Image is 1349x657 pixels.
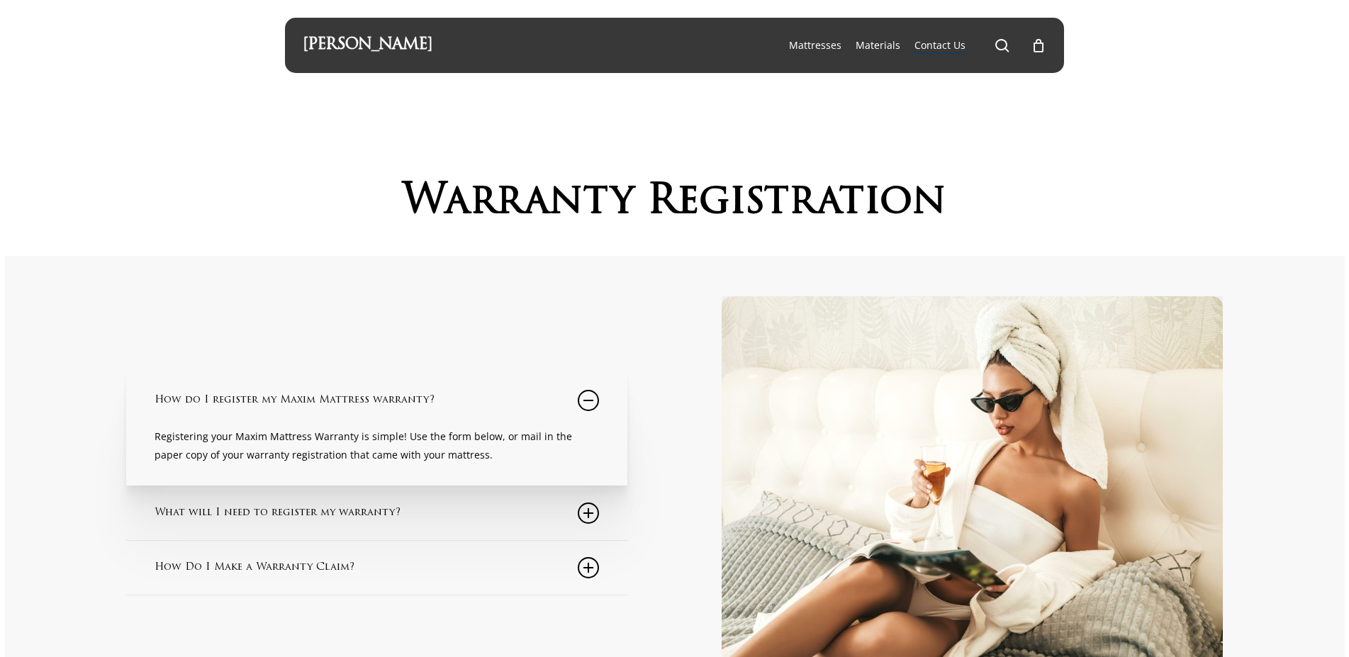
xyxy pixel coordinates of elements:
[1031,38,1046,53] a: Cart
[789,38,841,52] a: Mattresses
[856,38,900,52] a: Materials
[155,486,599,540] a: What will I need to register my warranty?
[362,181,988,225] h3: Warranty Registration
[303,38,432,53] a: [PERSON_NAME]
[914,38,965,52] a: Contact Us
[155,427,599,464] p: Registering your Maxim Mattress Warranty is simple! Use the form below, or mail in the paper copy...
[155,374,599,427] a: How do I register my Maxim Mattress warranty?
[155,541,599,595] a: How Do I Make a Warranty Claim?
[782,18,1046,73] nav: Main Menu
